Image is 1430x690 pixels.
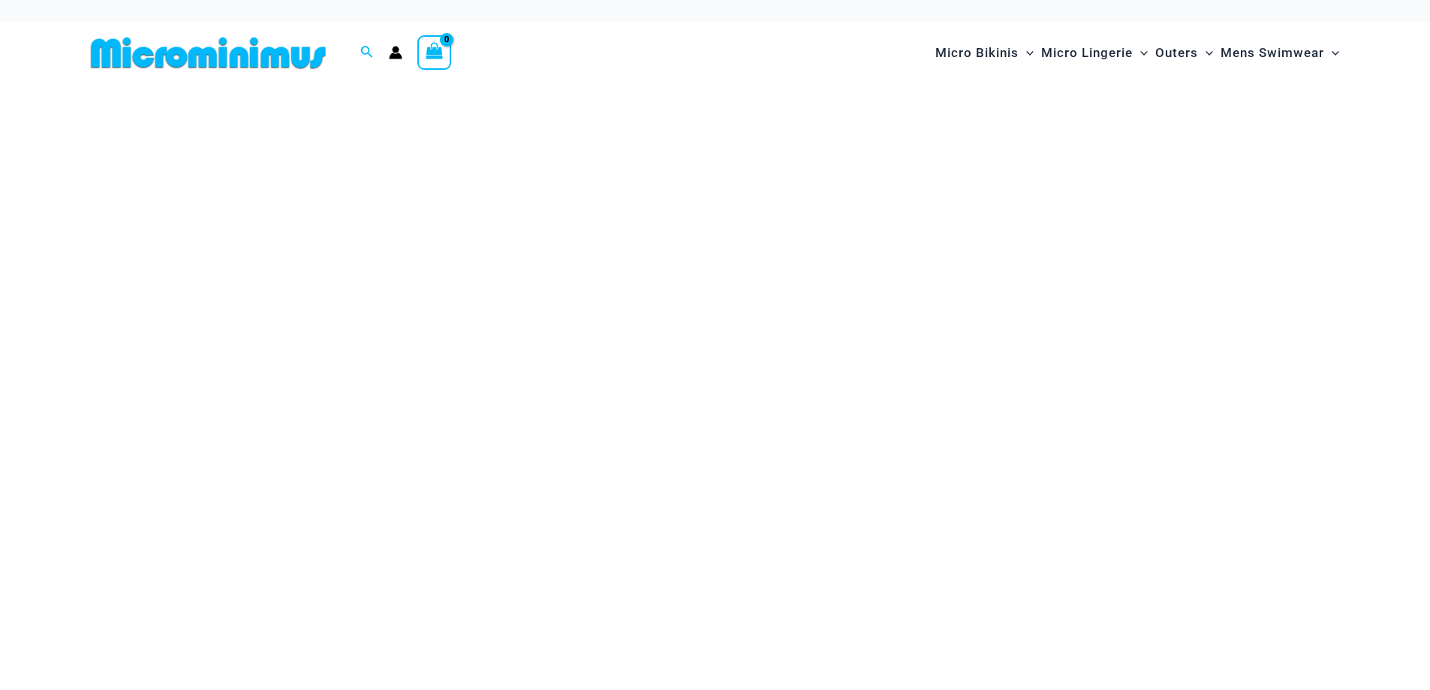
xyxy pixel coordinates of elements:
[1019,34,1034,72] span: Menu Toggle
[389,46,402,59] a: Account icon link
[1152,30,1217,76] a: OutersMenu ToggleMenu Toggle
[85,36,332,70] img: MM SHOP LOGO FLAT
[417,35,452,70] a: View Shopping Cart, empty
[1221,34,1324,72] span: Mens Swimwear
[929,28,1346,78] nav: Site Navigation
[1133,34,1148,72] span: Menu Toggle
[1041,34,1133,72] span: Micro Lingerie
[1198,34,1213,72] span: Menu Toggle
[1217,30,1343,76] a: Mens SwimwearMenu ToggleMenu Toggle
[1037,30,1152,76] a: Micro LingerieMenu ToggleMenu Toggle
[1324,34,1339,72] span: Menu Toggle
[1155,34,1198,72] span: Outers
[935,34,1019,72] span: Micro Bikinis
[360,44,374,62] a: Search icon link
[932,30,1037,76] a: Micro BikinisMenu ToggleMenu Toggle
